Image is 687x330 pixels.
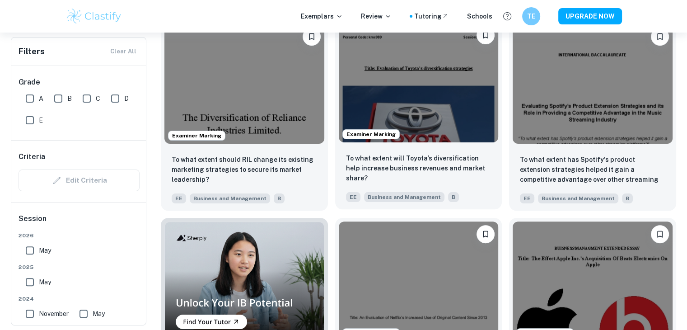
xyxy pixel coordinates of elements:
[558,8,622,24] button: UPGRADE NOW
[93,309,105,319] span: May
[448,192,459,202] span: B
[65,7,123,25] img: Clastify logo
[361,11,392,21] p: Review
[520,155,665,185] p: To what extent has Spotify's product extension strategies helped it gain a competitive advantage ...
[274,193,285,203] span: B
[96,94,100,104] span: C
[414,11,449,21] a: Tutoring
[651,225,669,243] button: Bookmark
[477,26,495,44] button: Bookmark
[500,9,515,24] button: Help and Feedback
[509,20,676,211] a: BookmarkTo what extent has Spotify's product extension strategies helped it gain a competitive ad...
[339,23,499,142] img: Business and Management EE example thumbnail: To what extent will Toyota’s diversifica
[19,263,140,271] span: 2025
[19,295,140,303] span: 2024
[19,45,45,58] h6: Filters
[346,153,491,183] p: To what extent will Toyota’s diversification help increase business revenues and market share?
[168,132,225,140] span: Examiner Marking
[164,24,324,144] img: Business and Management EE example thumbnail: To what extent should RIL change its exi
[161,20,328,211] a: Examiner MarkingBookmarkTo what extent should RIL change its existing marketing strategies to sec...
[301,11,343,21] p: Exemplars
[190,193,270,203] span: Business and Management
[364,192,444,202] span: Business and Management
[335,20,502,211] a: Examiner MarkingBookmarkTo what extent will Toyota’s diversification help increase business reven...
[467,11,492,21] a: Schools
[67,94,72,104] span: B
[526,11,536,21] h6: TE
[346,192,360,202] span: EE
[651,28,669,46] button: Bookmark
[343,130,399,138] span: Examiner Marking
[39,115,43,125] span: E
[622,193,633,203] span: B
[19,151,45,162] h6: Criteria
[39,94,43,104] span: A
[522,7,540,25] button: TE
[303,28,321,46] button: Bookmark
[477,225,495,243] button: Bookmark
[39,277,51,287] span: May
[19,231,140,240] span: 2026
[172,193,186,203] span: EE
[19,170,140,191] div: Criteria filters are unavailable when searching by topic
[124,94,129,104] span: D
[19,213,140,231] h6: Session
[513,24,673,144] img: Business and Management EE example thumbnail: To what extent has Spotify's product ext
[520,193,534,203] span: EE
[19,77,140,88] h6: Grade
[172,155,317,184] p: To what extent should RIL change its existing marketing strategies to secure its market leadership?
[39,309,69,319] span: November
[39,245,51,255] span: May
[538,193,618,203] span: Business and Management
